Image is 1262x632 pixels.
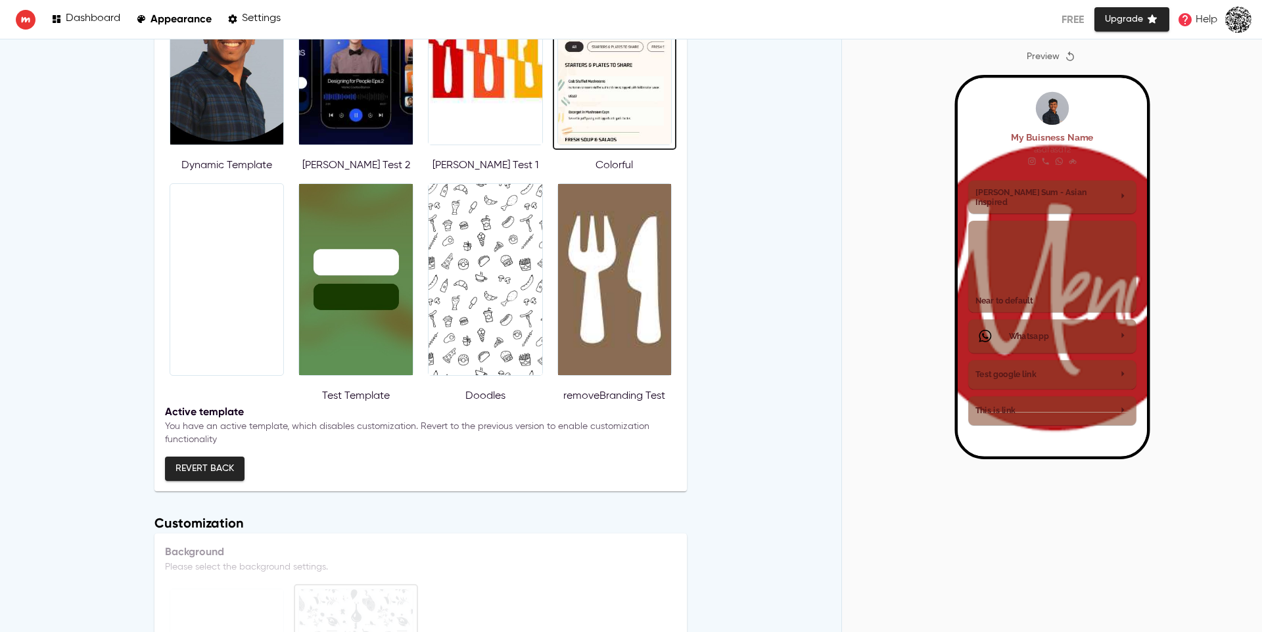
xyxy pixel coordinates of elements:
h2: Near to default [20,242,191,252]
span: Upgrade [1105,11,1159,28]
p: Appearance [151,12,212,25]
p: [PERSON_NAME] Test 1 [423,158,548,173]
p: You have an active template, which disables customization. Revert to the previous version to enab... [165,420,677,446]
h2: Whatsapp [57,281,172,292]
p: Free [1062,12,1084,28]
button: Upgrade [1094,7,1169,32]
h2: Test google link [20,324,172,334]
p: Dashboard [66,12,120,25]
a: Appearance [136,11,212,28]
h2: This is link [20,364,172,374]
button: Revert back [165,457,245,481]
h6: Customization [154,512,688,533]
p: Help [1196,12,1217,28]
p: Settings [242,12,281,25]
p: Test Template [294,388,418,404]
p: removeBranding Test [553,388,677,404]
span: Revert back [175,461,234,477]
p: Active template [165,404,677,420]
p: Dynamic Template [165,158,289,173]
iframe: Mobile Preview [958,78,1147,457]
p: Doodles [423,388,548,404]
img: images%2FLjxwOS6sCZeAR0uHPVnB913h3h83%2Fuser.png [1225,7,1251,33]
p: [PERSON_NAME] Test 2 [294,158,418,173]
a: Help [1173,8,1221,32]
p: Colorful [553,158,677,173]
a: Settings [227,11,281,28]
a: Dashboard [51,11,120,28]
